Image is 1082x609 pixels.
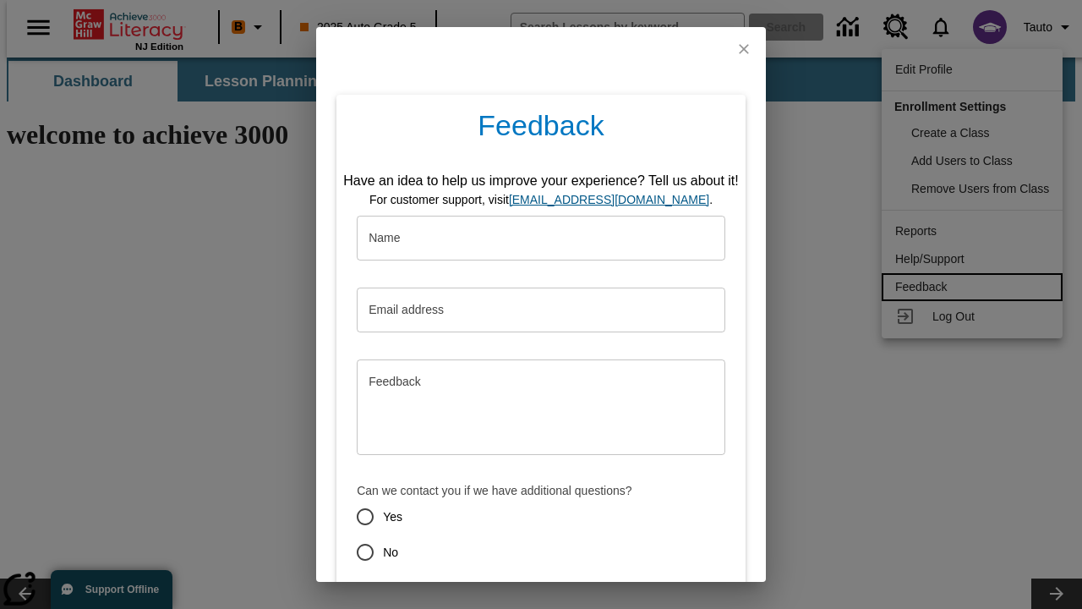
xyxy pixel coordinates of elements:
div: For customer support, visit . [343,191,739,209]
div: contact-permission [357,499,725,570]
span: Yes [383,508,402,526]
h4: Feedback [336,95,746,164]
span: No [383,544,398,562]
div: Have an idea to help us improve your experience? Tell us about it! [343,171,739,191]
button: close [722,27,766,71]
a: support, will open in new browser tab [509,193,709,206]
